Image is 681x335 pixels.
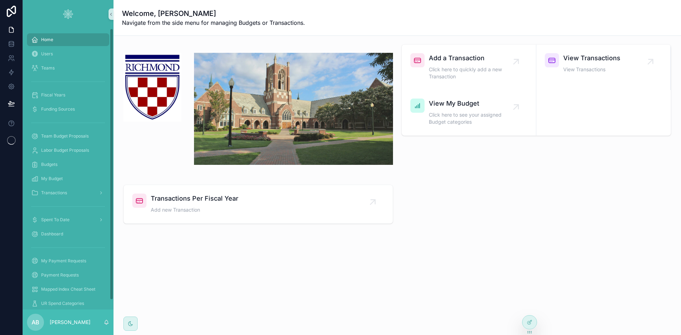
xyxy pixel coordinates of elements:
span: Dashboard [41,231,63,237]
span: Mapped Index Cheat Sheet [41,286,95,292]
span: Fiscal Years [41,92,65,98]
img: App logo [62,9,74,20]
a: Fiscal Years [27,89,109,101]
a: Team Budget Proposals [27,130,109,143]
span: Add a Transaction [429,53,516,63]
a: Payment Requests [27,269,109,281]
a: Teams [27,62,109,74]
span: View My Budget [429,99,516,108]
a: Budgets [27,158,109,171]
span: Navigate from the side menu for managing Budgets or Transactions. [122,18,305,27]
div: scrollable content [23,28,113,309]
span: Add new Transaction [151,206,238,213]
a: View TransactionsView Transactions [536,45,671,90]
a: Funding Sources [27,103,109,116]
span: My Budget [41,176,63,182]
span: Labor Budget Proposals [41,147,89,153]
img: 27250-Richmond_2.jpg [194,53,393,165]
p: [PERSON_NAME] [50,319,90,326]
a: My Payment Requests [27,255,109,267]
h1: Welcome, [PERSON_NAME] [122,9,305,18]
span: UR Spend Categories [41,301,84,306]
a: Labor Budget Proposals [27,144,109,157]
a: Home [27,33,109,46]
a: Transactions [27,186,109,199]
a: Add a TransactionClick here to quickly add a new Transaction [402,45,536,90]
a: View My BudgetClick here to see your assigned Budget categories [402,90,536,135]
a: My Budget [27,172,109,185]
a: UR Spend Categories [27,297,109,310]
span: Transactions Per Fiscal Year [151,194,238,203]
span: Team Budget Proposals [41,133,89,139]
span: View Transactions [563,53,620,63]
a: Spent To Date [27,213,109,226]
span: Payment Requests [41,272,79,278]
img: 27248-Richmond-Logo.jpg [123,53,181,122]
a: Mapped Index Cheat Sheet [27,283,109,296]
span: Users [41,51,53,57]
span: Transactions [41,190,67,196]
span: Click here to see your assigned Budget categories [429,111,516,125]
span: View Transactions [563,66,620,73]
span: Click here to quickly add a new Transaction [429,66,516,80]
a: Users [27,48,109,60]
span: AB [32,318,39,326]
span: Budgets [41,162,57,167]
a: Transactions Per Fiscal YearAdd new Transaction [124,185,393,223]
span: Teams [41,65,55,71]
span: Home [41,37,53,43]
span: My Payment Requests [41,258,86,264]
span: Funding Sources [41,106,75,112]
span: Spent To Date [41,217,70,223]
a: Dashboard [27,228,109,240]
